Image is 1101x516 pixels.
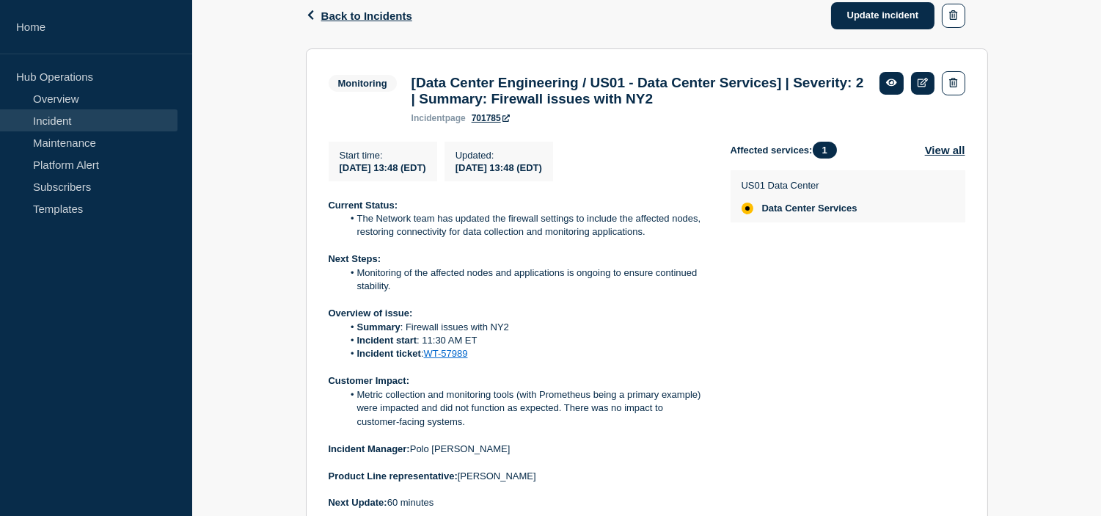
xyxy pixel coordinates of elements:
[343,212,707,239] li: The Network team has updated the firewall settings to include the affected nodes, restoring conne...
[343,334,707,347] li: : 11:30 AM ET
[411,113,445,123] span: incident
[762,203,857,214] span: Data Center Services
[329,470,707,483] p: [PERSON_NAME]
[357,348,421,359] strong: Incident ticket
[411,75,865,107] h3: [Data Center Engineering / US01 - Data Center Services] | Severity: 2 | Summary: Firewall issues ...
[340,162,426,173] span: [DATE] 13:48 (EDT)
[329,375,410,386] strong: Customer Impact:
[357,335,417,346] strong: Incident start
[329,253,381,264] strong: Next Steps:
[321,10,412,22] span: Back to Incidents
[424,348,468,359] a: WT-57989
[329,443,410,454] strong: Incident Manager:
[731,142,844,159] span: Affected services:
[813,142,837,159] span: 1
[411,113,466,123] p: page
[329,470,458,482] strong: Product Line representative:
[329,308,413,319] strong: Overview of issue:
[329,496,707,509] p: 60 minutes
[343,266,707,294] li: Monitoring of the affected nodes and applications is ongoing to ensure continued stability.
[357,321,400,333] strong: Summary
[925,142,965,159] button: View all
[831,2,935,29] a: Update incident
[329,497,387,508] strong: Next Update:
[456,150,542,161] p: Updated :
[742,203,753,214] div: affected
[343,347,707,360] li: :
[742,180,857,191] p: US01 Data Center
[329,443,707,456] p: Polo [PERSON_NAME]
[472,113,510,123] a: 701785
[343,321,707,334] li: : Firewall issues with NY2
[306,10,412,22] button: Back to Incidents
[329,200,398,211] strong: Current Status:
[329,75,397,92] span: Monitoring
[340,150,426,161] p: Start time :
[343,388,707,429] li: Metric collection and monitoring tools (with Prometheus being a primary example) were impacted an...
[456,161,542,173] div: [DATE] 13:48 (EDT)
